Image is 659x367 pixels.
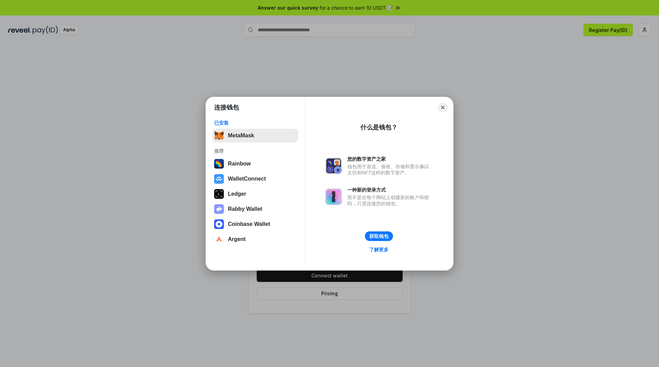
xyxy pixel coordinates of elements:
[228,176,266,182] div: WalletConnect
[369,233,389,239] div: 获取钱包
[438,103,448,112] button: Close
[214,204,224,214] img: svg+xml,%3Csvg%20xmlns%3D%22http%3A%2F%2Fwww.w3.org%2F2000%2Fsvg%22%20fill%3D%22none%22%20viewBox...
[212,172,298,186] button: WalletConnect
[365,231,393,241] button: 获取钱包
[347,194,432,207] div: 而不是在每个网站上创建新的账户和密码，只需连接您的钱包。
[214,219,224,229] img: svg+xml,%3Csvg%20width%3D%2228%22%20height%3D%2228%22%20viewBox%3D%220%200%2028%2028%22%20fill%3D...
[212,232,298,246] button: Argent
[228,236,246,242] div: Argent
[214,131,224,140] img: svg+xml,%3Csvg%20fill%3D%22none%22%20height%3D%2233%22%20viewBox%3D%220%200%2035%2033%22%20width%...
[212,217,298,231] button: Coinbase Wallet
[212,187,298,201] button: Ledger
[214,148,296,154] div: 推荐
[214,189,224,199] img: svg+xml,%3Csvg%20xmlns%3D%22http%3A%2F%2Fwww.w3.org%2F2000%2Fsvg%22%20width%3D%2228%22%20height%3...
[360,123,397,131] div: 什么是钱包？
[369,246,389,253] div: 了解更多
[325,158,342,174] img: svg+xml,%3Csvg%20xmlns%3D%22http%3A%2F%2Fwww.w3.org%2F2000%2Fsvg%22%20fill%3D%22none%22%20viewBox...
[212,129,298,142] button: MetaMask
[228,206,262,212] div: Rabby Wallet
[325,188,342,205] img: svg+xml,%3Csvg%20xmlns%3D%22http%3A%2F%2Fwww.w3.org%2F2000%2Fsvg%22%20fill%3D%22none%22%20viewBox...
[228,221,270,227] div: Coinbase Wallet
[228,191,246,197] div: Ledger
[214,234,224,244] img: svg+xml,%3Csvg%20width%3D%2228%22%20height%3D%2228%22%20viewBox%3D%220%200%2028%2028%22%20fill%3D...
[214,103,239,112] h1: 连接钱包
[347,187,432,193] div: 一种新的登录方式
[228,133,254,139] div: MetaMask
[212,157,298,171] button: Rainbow
[212,202,298,216] button: Rabby Wallet
[347,163,432,176] div: 钱包用于发送、接收、存储和显示像以太坊和NFT这样的数字资产。
[214,159,224,169] img: svg+xml,%3Csvg%20width%3D%22120%22%20height%3D%22120%22%20viewBox%3D%220%200%20120%20120%22%20fil...
[228,161,251,167] div: Rainbow
[365,245,393,254] a: 了解更多
[214,120,296,126] div: 已安装
[214,174,224,184] img: svg+xml,%3Csvg%20width%3D%2228%22%20height%3D%2228%22%20viewBox%3D%220%200%2028%2028%22%20fill%3D...
[347,156,432,162] div: 您的数字资产之家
